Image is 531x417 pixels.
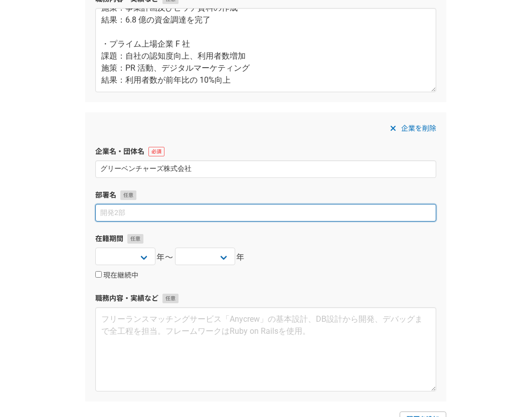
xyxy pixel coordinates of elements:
span: 年〜 [156,252,174,264]
label: 在籍期間 [95,234,436,244]
span: 年 [236,252,245,264]
input: エニィクルー株式会社 [95,160,436,178]
label: 企業名・団体名 [95,146,436,157]
input: 開発2部 [95,204,436,222]
label: 部署名 [95,190,436,200]
label: 職務内容・実績など [95,293,436,304]
input: 現在継続中 [95,271,102,278]
label: 現在継続中 [95,271,138,280]
span: 企業を削除 [401,122,436,134]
